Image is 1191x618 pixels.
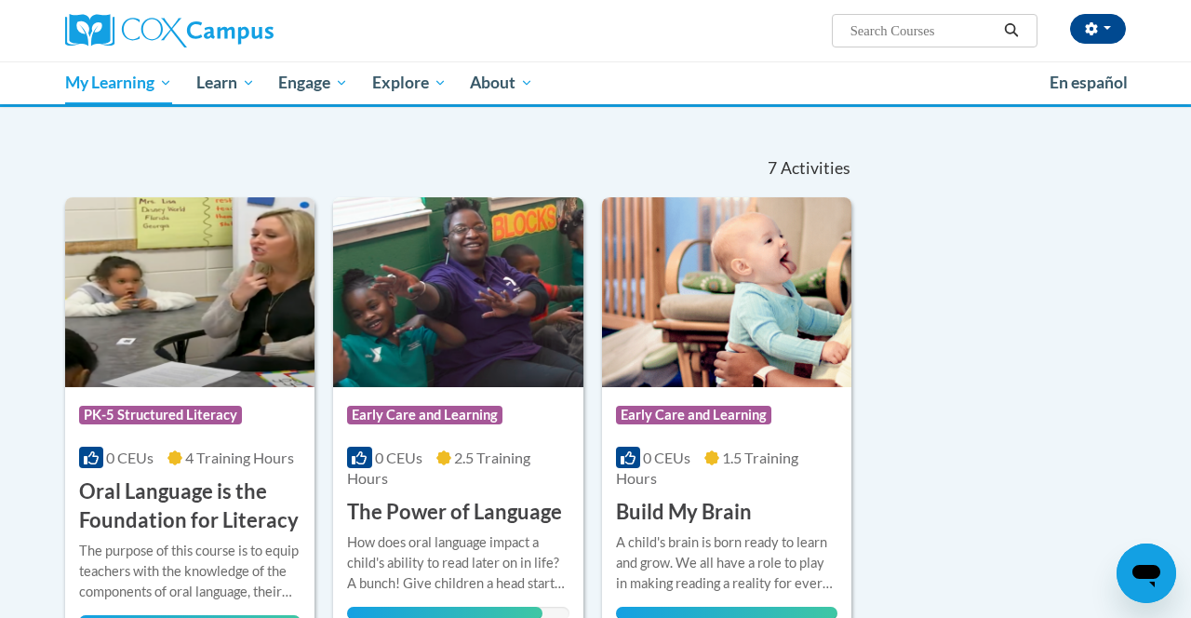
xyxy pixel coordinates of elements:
[184,61,267,104] a: Learn
[79,477,301,535] h3: Oral Language is the Foundation for Literacy
[347,406,502,424] span: Early Care and Learning
[470,72,533,94] span: About
[65,14,274,47] img: Cox Campus
[616,406,771,424] span: Early Care and Learning
[643,449,690,466] span: 0 CEUs
[1050,73,1128,92] span: En español
[997,20,1025,42] button: Search
[79,541,301,602] div: The purpose of this course is to equip teachers with the knowledge of the components of oral lang...
[278,72,348,94] span: Engage
[65,197,314,387] img: Course Logo
[459,61,546,104] a: About
[360,61,459,104] a: Explore
[781,158,850,179] span: Activities
[616,498,752,527] h3: Build My Brain
[372,72,447,94] span: Explore
[106,449,154,466] span: 0 CEUs
[51,61,1140,104] div: Main menu
[333,197,582,387] img: Course Logo
[185,449,294,466] span: 4 Training Hours
[196,72,255,94] span: Learn
[65,14,400,47] a: Cox Campus
[347,532,569,594] div: How does oral language impact a child's ability to read later on in life? A bunch! Give children ...
[1070,14,1126,44] button: Account Settings
[347,498,562,527] h3: The Power of Language
[1037,63,1140,102] a: En español
[616,449,798,487] span: 1.5 Training Hours
[849,20,997,42] input: Search Courses
[616,532,837,594] div: A child's brain is born ready to learn and grow. We all have a role to play in making reading a r...
[347,449,529,487] span: 2.5 Training Hours
[79,406,242,424] span: PK-5 Structured Literacy
[53,61,184,104] a: My Learning
[375,449,422,466] span: 0 CEUs
[602,197,851,387] img: Course Logo
[65,72,172,94] span: My Learning
[1117,544,1176,603] iframe: Button to launch messaging window
[768,158,777,179] span: 7
[266,61,360,104] a: Engage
